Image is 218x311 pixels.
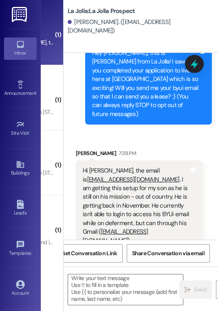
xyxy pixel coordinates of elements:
[36,89,37,95] span: •
[55,244,122,263] button: Get Conversation Link
[132,249,205,258] span: Share Conversation via email
[68,7,135,15] b: La Jolla: La Jolla Prospect
[194,285,207,294] span: Send
[61,249,117,258] span: Get Conversation Link
[117,149,136,158] div: 7:38 PM
[4,238,37,260] a: Templates •
[4,278,37,300] a: Account
[4,197,37,219] a: Leads
[185,287,191,293] i: 
[83,228,148,244] a: [EMAIL_ADDRESS][DOMAIN_NAME]
[127,244,210,263] button: Share Conversation via email
[4,37,37,59] a: Inbox
[179,280,212,299] button: Send
[12,7,29,22] img: ResiDesk Logo
[83,166,189,245] div: Hi [PERSON_NAME], the email is . I am getting this setup for my son as he is still on his mission...
[29,129,31,135] span: •
[4,158,37,180] a: Buildings
[68,18,212,35] div: [PERSON_NAME]. ([EMAIL_ADDRESS][DOMAIN_NAME])
[76,149,203,160] div: [PERSON_NAME]
[31,249,33,255] span: •
[4,118,37,140] a: Site Visit •
[92,49,199,118] div: Hey [PERSON_NAME], this is [PERSON_NAME] from La Jolla! I saw that you completed your application...
[87,175,180,184] a: [EMAIL_ADDRESS][DOMAIN_NAME]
